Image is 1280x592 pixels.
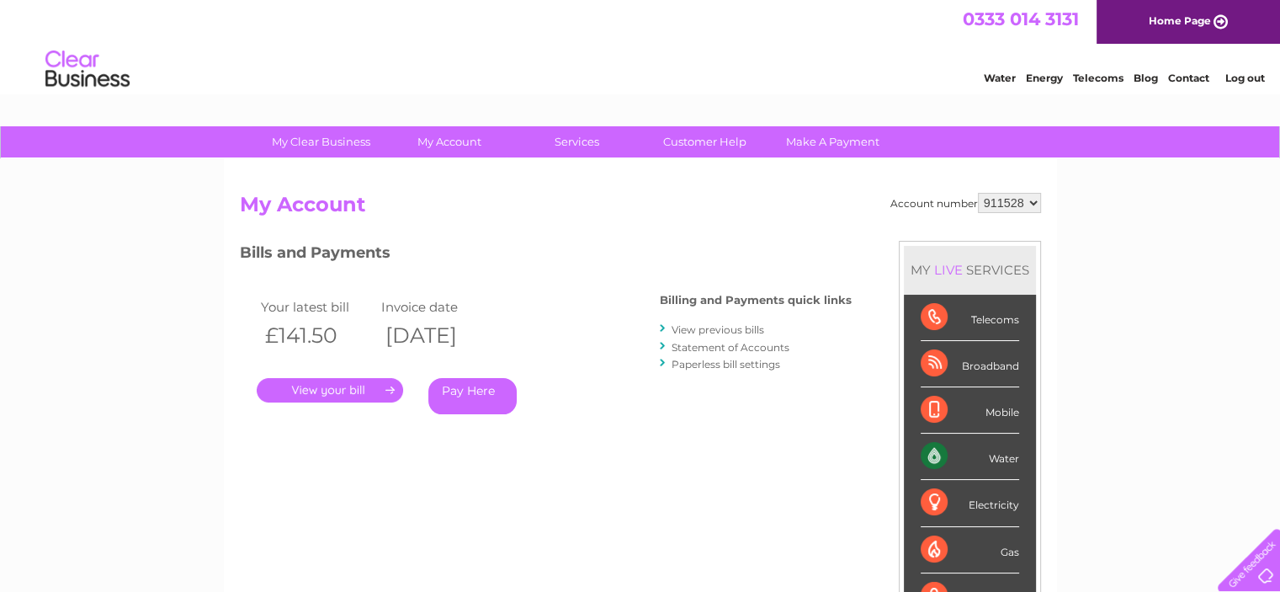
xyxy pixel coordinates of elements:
[240,241,852,270] h3: Bills and Payments
[963,8,1079,29] a: 0333 014 3131
[635,126,774,157] a: Customer Help
[921,434,1019,480] div: Water
[380,126,518,157] a: My Account
[660,294,852,307] h4: Billing and Payments quick links
[252,126,390,157] a: My Clear Business
[257,296,378,318] td: Your latest bill
[921,387,1019,434] div: Mobile
[377,318,498,353] th: [DATE]
[257,318,378,353] th: £141.50
[1168,72,1209,84] a: Contact
[243,9,1038,82] div: Clear Business is a trading name of Verastar Limited (registered in [GEOGRAPHIC_DATA] No. 3667643...
[672,323,764,336] a: View previous bills
[672,341,789,354] a: Statement of Accounts
[672,358,780,371] a: Paperless bill settings
[984,72,1016,84] a: Water
[931,262,966,278] div: LIVE
[1026,72,1063,84] a: Energy
[921,527,1019,573] div: Gas
[763,126,902,157] a: Make A Payment
[1224,72,1264,84] a: Log out
[377,296,498,318] td: Invoice date
[904,246,1036,294] div: MY SERVICES
[921,480,1019,526] div: Electricity
[921,295,1019,341] div: Telecoms
[921,341,1019,387] div: Broadband
[45,44,130,95] img: logo.png
[890,193,1041,213] div: Account number
[1073,72,1123,84] a: Telecoms
[428,378,517,414] a: Pay Here
[240,193,1041,225] h2: My Account
[1134,72,1158,84] a: Blog
[507,126,646,157] a: Services
[257,378,403,403] a: .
